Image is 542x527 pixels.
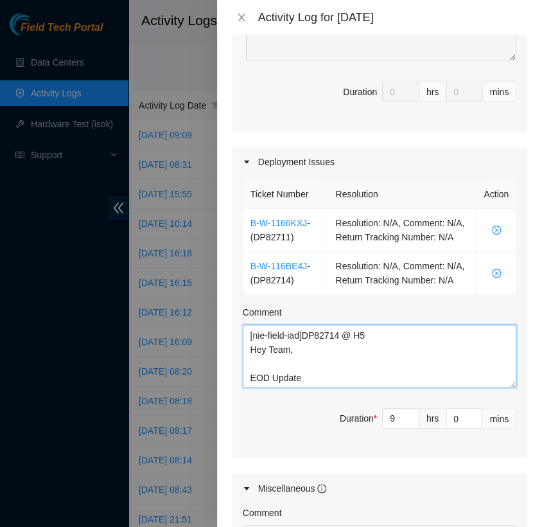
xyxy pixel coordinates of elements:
[236,12,247,22] span: close
[243,305,282,319] label: Comment
[317,484,326,493] span: info-circle
[484,226,509,235] span: close-circle
[258,481,327,496] div: Miscellaneous
[250,261,310,285] span: - ( DP82714 )
[250,261,307,271] a: B-W-116BE4J
[243,180,329,209] th: Ticket Number
[243,506,282,520] label: Comment
[419,408,446,429] div: hrs
[419,82,446,102] div: hrs
[340,411,377,425] div: Duration
[232,12,250,24] button: Close
[482,408,516,429] div: mins
[328,252,476,295] td: Resolution: N/A, Comment: N/A, Return Tracking Number: N/A
[243,158,250,166] span: caret-right
[232,474,527,503] div: Miscellaneous info-circle
[482,82,516,102] div: mins
[343,85,377,99] div: Duration
[250,218,310,242] span: - ( DP82711 )
[258,10,527,24] div: Activity Log for [DATE]
[476,180,516,209] th: Action
[250,218,307,228] a: B-W-1166KXJ
[243,325,516,388] textarea: Comment
[328,209,476,252] td: Resolution: N/A, Comment: N/A, Return Tracking Number: N/A
[232,147,527,177] div: Deployment Issues
[243,485,250,492] span: caret-right
[328,180,476,209] th: Resolution
[484,269,509,278] span: close-circle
